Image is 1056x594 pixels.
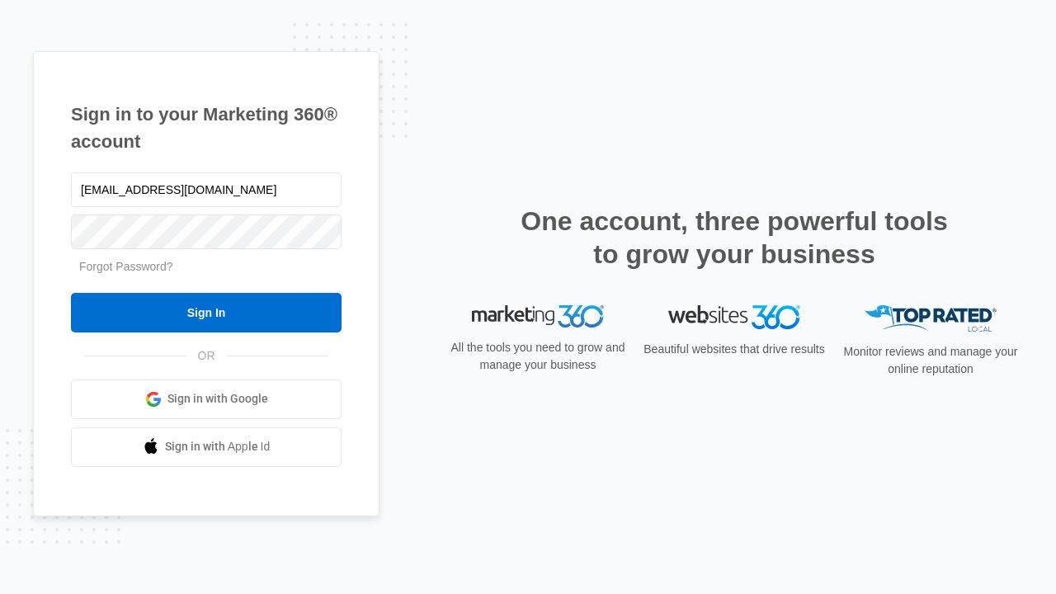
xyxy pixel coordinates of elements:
[516,205,953,271] h2: One account, three powerful tools to grow your business
[668,305,800,329] img: Websites 360
[71,379,342,419] a: Sign in with Google
[445,339,630,374] p: All the tools you need to grow and manage your business
[186,347,227,365] span: OR
[79,260,173,273] a: Forgot Password?
[71,101,342,155] h1: Sign in to your Marketing 360® account
[165,438,271,455] span: Sign in with Apple Id
[472,305,604,328] img: Marketing 360
[71,427,342,467] a: Sign in with Apple Id
[71,293,342,332] input: Sign In
[865,305,997,332] img: Top Rated Local
[71,172,342,207] input: Email
[838,343,1023,378] p: Monitor reviews and manage your online reputation
[642,341,827,358] p: Beautiful websites that drive results
[167,390,268,408] span: Sign in with Google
